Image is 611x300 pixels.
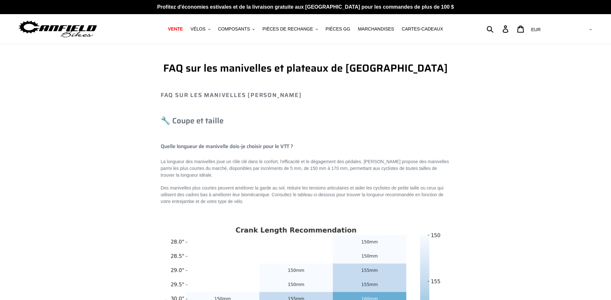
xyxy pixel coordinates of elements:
[157,4,454,10] font: Profitez d'économies estivales et de la livraison gratuite aux [GEOGRAPHIC_DATA] pour les command...
[215,25,258,33] button: COMPOSANTS
[168,26,183,31] font: VENTE
[18,19,98,39] img: Vélos Canfield
[355,25,397,33] a: MARCHANDISES
[326,26,350,31] font: PIÈCES GG
[490,22,506,36] input: Recherche
[165,25,186,33] a: VENTE
[161,142,293,150] font: Quelle longueur de manivelle dois-je choisir pour le VTT ?
[399,25,446,33] a: CARTES-CADEAUX
[262,26,313,31] font: PIÈCES DE RECHANGE
[191,26,206,31] font: VÉLOS
[218,26,250,31] font: COMPOSANTS
[163,60,448,76] font: FAQ sur les manivelles et plateaux de [GEOGRAPHIC_DATA]
[161,91,302,100] font: FAQ sur les manivelles [PERSON_NAME]
[322,25,353,33] a: PIÈCES GG
[358,26,394,31] font: MARCHANDISES
[161,115,224,127] font: 🔧 Coupe et taille
[187,25,214,33] button: VÉLOS
[402,26,443,31] font: CARTES-CADEAUX
[161,159,449,178] font: La longueur des manivelles joue un rôle clé dans le confort, l'efficacité et le dégagement des pé...
[161,185,444,204] font: Des manivelles plus courtes peuvent améliorer la garde au sol, réduire les tensions articulaires ...
[259,25,321,33] button: PIÈCES DE RECHANGE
